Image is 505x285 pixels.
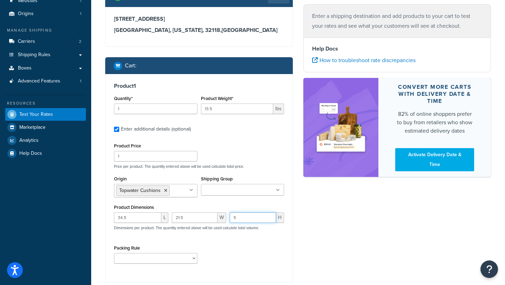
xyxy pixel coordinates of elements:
[5,62,86,75] a: Boxes
[114,82,284,90] h3: Product 1
[19,125,46,131] span: Marketplace
[5,27,86,33] div: Manage Shipping
[18,52,50,58] span: Shipping Rules
[5,100,86,106] div: Resources
[18,11,34,17] span: Origins
[161,212,168,223] span: L
[112,164,286,169] p: Price per product. The quantity entered above will be used calculate total price.
[121,124,191,134] div: Enter additional details (optional)
[80,11,81,17] span: 1
[5,48,86,61] a: Shipping Rules
[395,84,474,105] div: Convert more carts with delivery date & time
[5,75,86,88] li: Advanced Features
[114,104,197,114] input: 0.0
[217,212,226,223] span: W
[201,104,274,114] input: 0.00
[312,11,482,31] p: Enter a shipping destination and add products to your cart to test your rates and see what your c...
[5,147,86,160] a: Help Docs
[80,78,81,84] span: 1
[125,62,136,69] h2: Cart :
[395,148,474,171] a: Activate Delivery Date & Time
[114,143,141,148] label: Product Price
[276,212,284,223] span: H
[312,45,482,53] h4: Help Docs
[79,39,81,45] span: 2
[201,96,233,101] label: Product Weight*
[5,75,86,88] a: Advanced Features1
[5,121,86,134] a: Marketplace
[112,225,259,230] p: Dimensions per product. The quantity entered above will be used calculate total volume.
[201,176,233,181] label: Shipping Group
[114,27,284,34] h3: [GEOGRAPHIC_DATA], [US_STATE], 32118 , [GEOGRAPHIC_DATA]
[114,96,133,101] label: Quantity*
[5,134,86,147] a: Analytics
[5,7,86,20] a: Origins1
[5,108,86,121] a: Test Your Rates
[395,110,474,135] div: 82% of online shoppers prefer to buy from retailers who show estimated delivery dates
[314,90,368,165] img: feature-image-ddt-36eae7f7280da8017bfb280eaccd9c446f90b1fe08728e4019434db127062ab4.png
[19,151,42,157] span: Help Docs
[18,39,35,45] span: Carriers
[114,245,140,251] label: Packing Rule
[5,7,86,20] li: Origins
[114,15,284,22] h3: [STREET_ADDRESS]
[19,138,39,144] span: Analytics
[273,104,284,114] span: lbs
[18,78,60,84] span: Advanced Features
[114,127,119,132] input: Enter additional details (optional)
[119,187,161,194] span: Topwater Cushions
[5,35,86,48] li: Carriers
[114,205,154,210] label: Product Dimensions
[18,65,32,71] span: Boxes
[480,260,498,278] button: Open Resource Center
[19,112,53,118] span: Test Your Rates
[312,56,416,64] a: How to troubleshoot rate discrepancies
[114,176,127,181] label: Origin
[5,35,86,48] a: Carriers2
